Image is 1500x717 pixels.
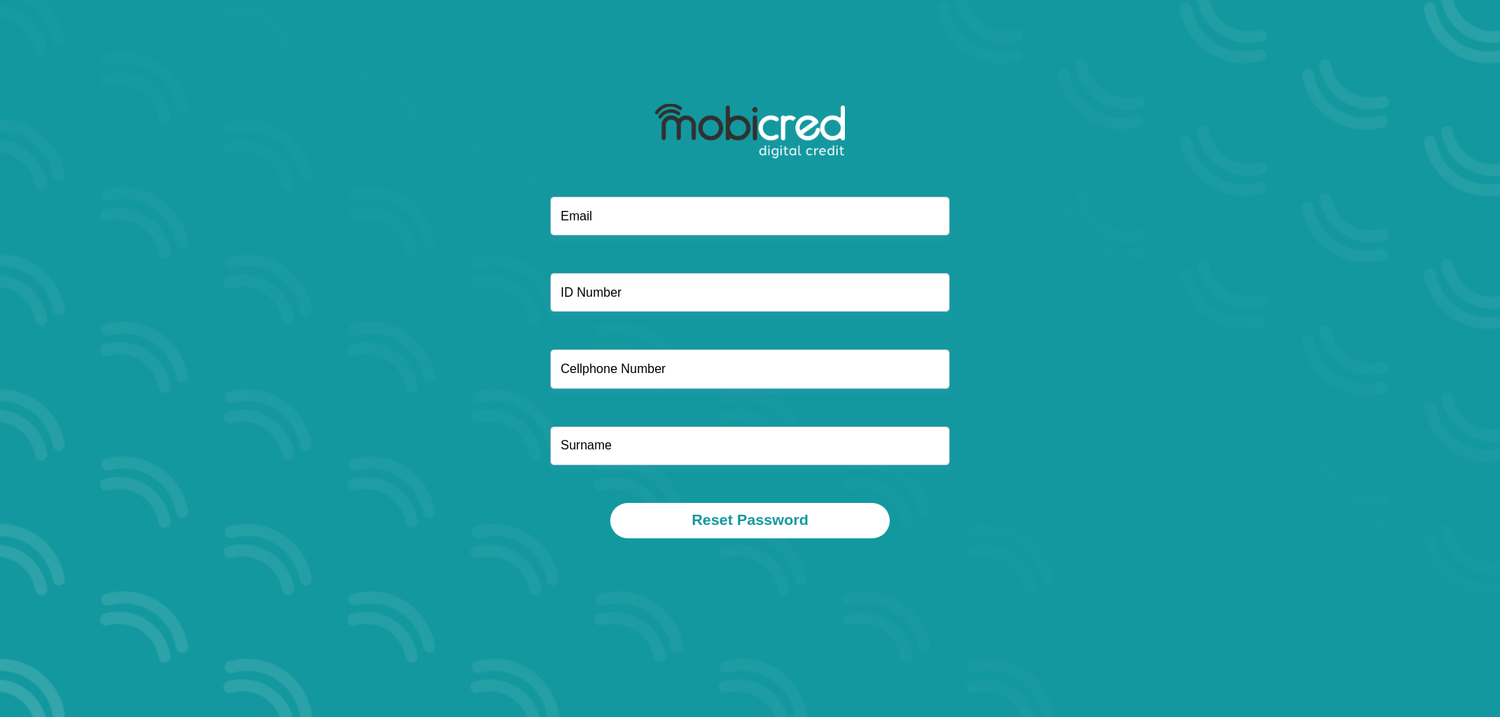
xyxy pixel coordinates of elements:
input: ID Number [550,273,950,312]
input: Surname [550,427,950,465]
img: mobicred logo [655,104,845,159]
button: Reset Password [610,503,889,538]
input: Cellphone Number [550,349,950,388]
input: Email [550,197,950,235]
